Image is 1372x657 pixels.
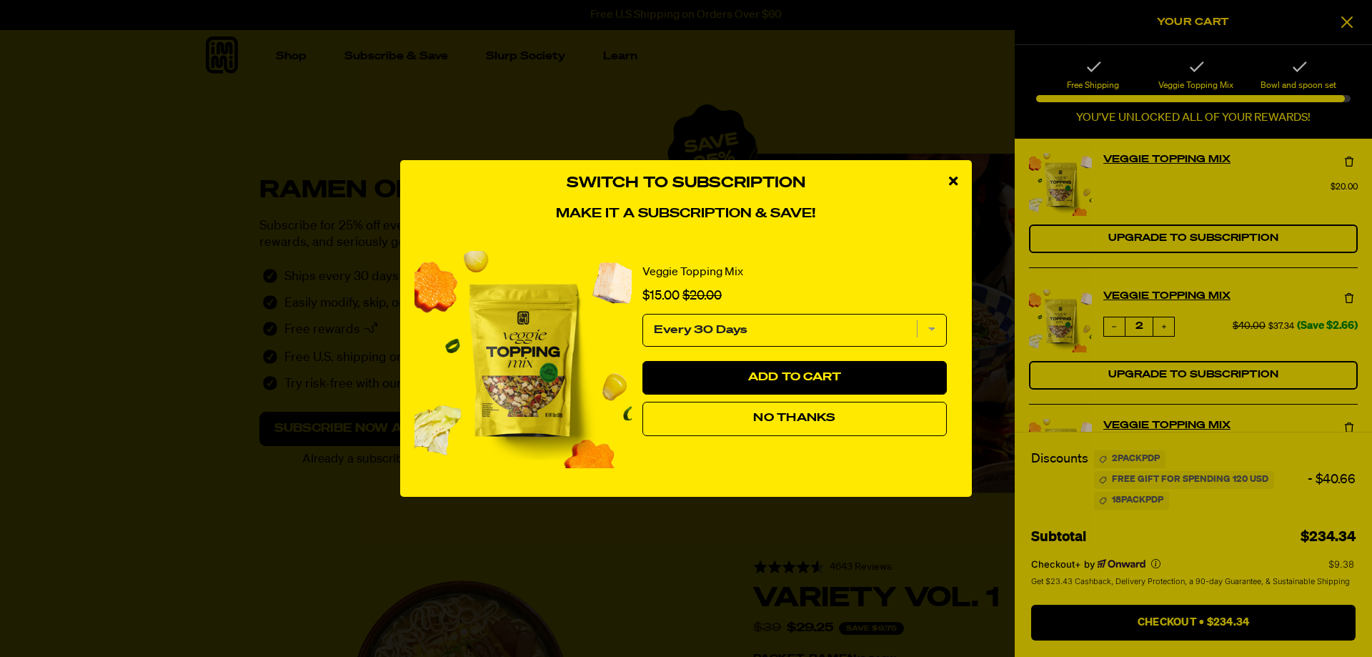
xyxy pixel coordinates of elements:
[642,361,947,395] button: Add to Cart
[414,174,958,192] h3: Switch to Subscription
[414,237,958,483] div: Switch to Subscription
[753,413,835,424] span: No Thanks
[414,207,958,222] h4: Make it a subscription & save!
[642,314,947,347] select: subscription frequency
[748,372,842,383] span: Add to Cart
[642,290,680,302] span: $15.00
[642,265,743,280] a: Veggie Topping Mix
[682,290,722,302] span: $20.00
[935,160,972,203] div: close modal
[642,402,947,436] button: No Thanks
[414,237,958,483] div: 1 of 1
[414,251,632,468] img: View Veggie Topping Mix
